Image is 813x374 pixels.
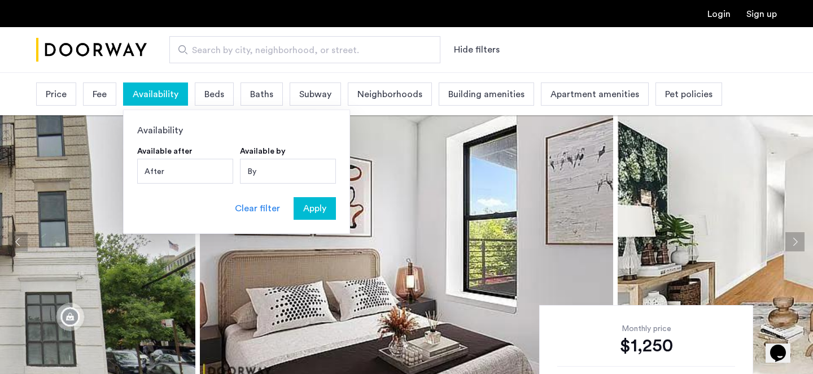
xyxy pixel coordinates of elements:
[137,159,233,184] div: After
[294,197,336,220] button: button
[93,88,107,101] span: Fee
[250,88,273,101] span: Baths
[36,29,147,71] a: Cazamio Logo
[36,29,147,71] img: logo
[133,88,178,101] span: Availability
[746,10,777,19] a: Registration
[303,202,326,215] span: Apply
[240,146,286,156] div: Available by
[766,329,802,363] iframe: chat widget
[707,10,731,19] a: Login
[550,88,639,101] span: Apartment amenities
[137,146,193,156] div: Available after
[454,43,500,56] button: Show or hide filters
[204,88,224,101] span: Beds
[357,88,422,101] span: Neighborhoods
[46,88,67,101] span: Price
[665,88,713,101] span: Pet policies
[299,88,331,101] span: Subway
[192,44,409,57] span: Search by city, neighborhood, or street.
[240,159,336,184] div: By
[235,202,280,215] div: Clear filter
[448,88,524,101] span: Building amenities
[137,124,336,137] div: Availability
[169,36,440,63] input: Apartment Search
